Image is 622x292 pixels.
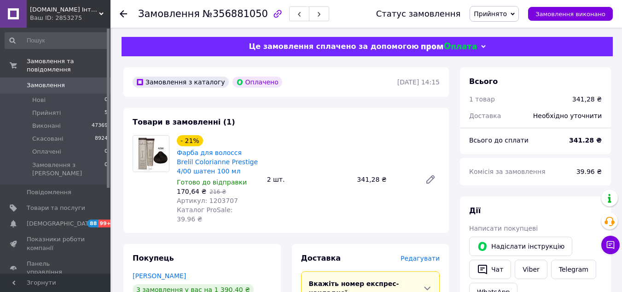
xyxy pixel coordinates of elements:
[32,135,64,143] span: Скасовані
[32,161,105,178] span: Замовлення з [PERSON_NAME]
[92,122,108,130] span: 47369
[87,220,98,227] span: 88
[528,7,613,21] button: Замовлення виконано
[528,106,607,126] div: Необхідно уточнити
[397,78,440,86] time: [DATE] 14:15
[27,188,71,197] span: Повідомлення
[133,254,174,262] span: Покупець
[576,168,602,175] span: 39.96 ₴
[177,179,247,186] span: Готово до відправки
[32,122,61,130] span: Виконані
[133,136,169,172] img: Фарба для волосся Brelil Colorianne Prestige 4/00 шатен 100 мл
[203,8,268,19] span: №356881050
[27,81,65,89] span: Замовлення
[469,237,572,256] button: Надіслати інструкцію
[301,254,341,262] span: Доставка
[469,260,511,279] button: Чат
[249,42,419,51] span: Це замовлення сплачено за допомогою
[27,57,110,74] span: Замовлення та повідомлення
[120,9,127,18] div: Повернутися назад
[469,137,529,144] span: Всього до сплати
[138,8,200,19] span: Замовлення
[569,137,602,144] b: 341.28 ₴
[177,149,258,175] a: Фарба для волосся Brelil Colorianne Prestige 4/00 шатен 100 мл
[133,77,229,88] div: Замовлення з каталогу
[30,14,110,22] div: Ваш ID: 2853275
[105,161,108,178] span: 0
[376,9,461,18] div: Статус замовлення
[535,11,605,18] span: Замовлення виконано
[30,6,99,14] span: Profblesk.com.ua Інтернет-магазин професійної косметики. "Безкоштовна доставка від 1199 грн"
[551,260,596,279] a: Telegram
[177,188,206,195] span: 170,64 ₴
[572,95,602,104] div: 341,28 ₴
[105,148,108,156] span: 0
[469,95,495,103] span: 1 товар
[95,135,108,143] span: 8924
[601,236,620,254] button: Чат з покупцем
[27,235,85,252] span: Показники роботи компанії
[233,77,282,88] div: Оплачено
[32,109,61,117] span: Прийняті
[27,204,85,212] span: Товари та послуги
[27,260,85,276] span: Панель управління
[263,173,354,186] div: 2 шт.
[469,112,501,119] span: Доставка
[209,189,226,195] span: 216 ₴
[469,168,546,175] span: Комісія за замовлення
[98,220,113,227] span: 99+
[353,173,418,186] div: 341,28 ₴
[177,197,238,204] span: Артикул: 1203707
[133,118,235,126] span: Товари в замовленні (1)
[27,220,95,228] span: [DEMOGRAPHIC_DATA]
[474,10,507,18] span: Прийнято
[421,170,440,189] a: Редагувати
[515,260,547,279] a: Viber
[469,77,498,86] span: Всього
[105,109,108,117] span: 5
[5,32,109,49] input: Пошук
[469,225,538,232] span: Написати покупцеві
[32,148,61,156] span: Оплачені
[133,272,186,280] a: [PERSON_NAME]
[177,206,233,223] span: Каталог ProSale: 39.96 ₴
[32,96,46,104] span: Нові
[105,96,108,104] span: 0
[177,135,203,146] div: - 21%
[469,206,481,215] span: Дії
[421,42,477,51] img: evopay logo
[401,255,440,262] span: Редагувати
